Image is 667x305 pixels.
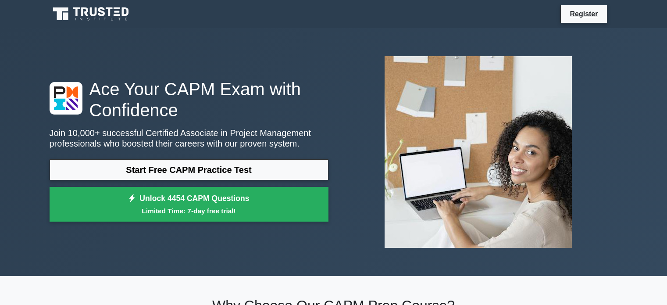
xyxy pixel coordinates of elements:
[50,79,328,121] h1: Ace Your CAPM Exam with Confidence
[50,128,328,149] p: Join 10,000+ successful Certified Associate in Project Management professionals who boosted their...
[50,159,328,180] a: Start Free CAPM Practice Test
[61,206,317,216] small: Limited Time: 7-day free trial!
[564,8,603,19] a: Register
[50,187,328,222] a: Unlock 4454 CAPM QuestionsLimited Time: 7-day free trial!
